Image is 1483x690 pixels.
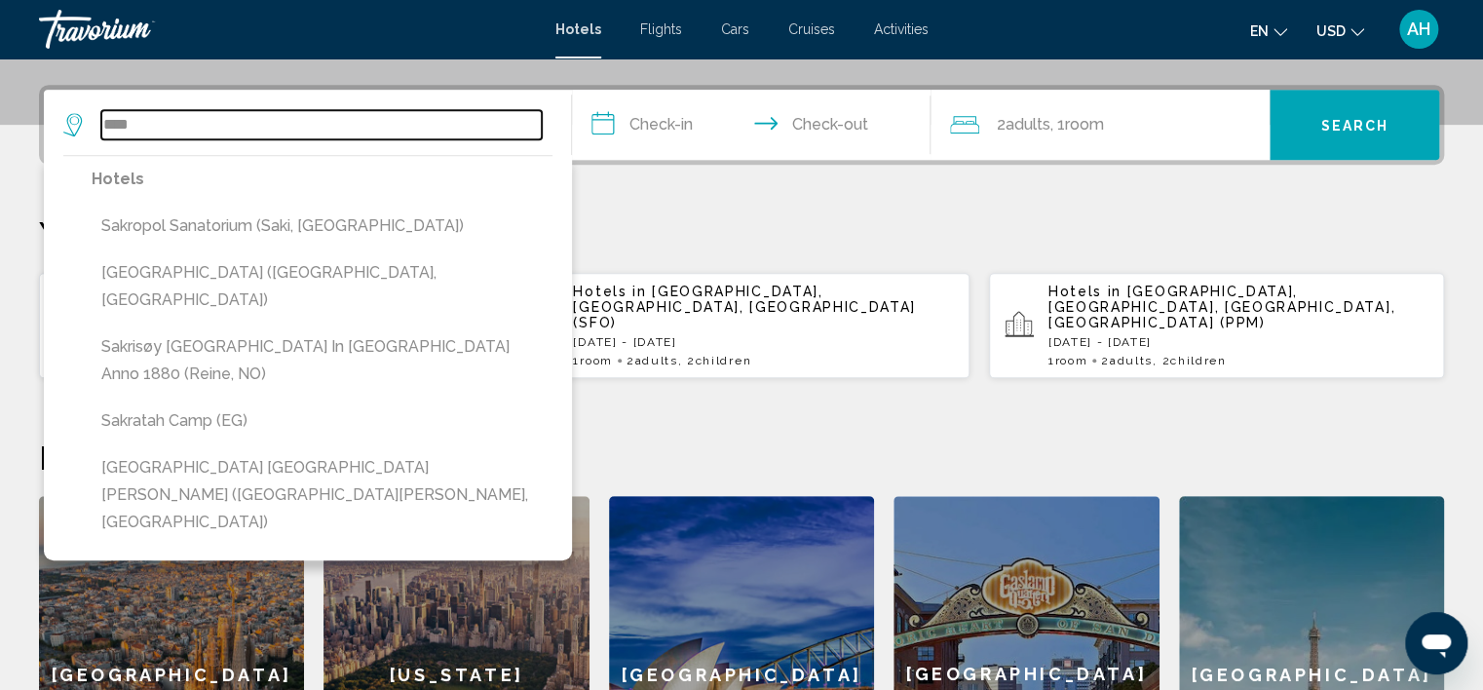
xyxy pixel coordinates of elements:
button: Sakratah Camp (EG) [92,402,552,440]
button: [GEOGRAPHIC_DATA] [GEOGRAPHIC_DATA][PERSON_NAME] ([GEOGRAPHIC_DATA][PERSON_NAME], [GEOGRAPHIC_DATA]) [92,449,552,541]
span: Children [696,354,751,367]
a: Activities [874,21,929,37]
span: en [1250,23,1269,39]
span: , 1 [1050,111,1104,138]
span: 2 [1101,354,1153,367]
a: Cruises [788,21,835,37]
button: User Menu [1393,9,1444,50]
span: [GEOGRAPHIC_DATA], [GEOGRAPHIC_DATA], [GEOGRAPHIC_DATA] (SFO) [573,284,915,330]
button: Check in and out dates [572,90,931,160]
span: 2 [627,354,678,367]
span: Adults [634,354,677,367]
button: Sakrisøy [GEOGRAPHIC_DATA] in [GEOGRAPHIC_DATA] anno 1880 (Reine, NO) [92,328,552,393]
span: [GEOGRAPHIC_DATA], [GEOGRAPHIC_DATA], [GEOGRAPHIC_DATA], [GEOGRAPHIC_DATA] (PPM) [1048,284,1395,330]
button: Change language [1250,17,1287,45]
span: , 2 [1153,354,1227,367]
button: Hotels in [GEOGRAPHIC_DATA], [GEOGRAPHIC_DATA], [GEOGRAPHIC_DATA] (SAC)[DATE] - [DATE]1Room2Adult... [39,272,494,379]
p: Your Recent Searches [39,213,1444,252]
iframe: Кнопка запуска окна обмена сообщениями [1405,612,1467,674]
span: Children [1170,354,1226,367]
span: Room [580,354,613,367]
span: 2 [997,111,1050,138]
span: Room [1065,115,1104,134]
span: Adults [1110,354,1153,367]
button: Travelers: 2 adults, 0 children [931,90,1270,160]
button: Hotels in [GEOGRAPHIC_DATA], [GEOGRAPHIC_DATA], [GEOGRAPHIC_DATA] (SFO)[DATE] - [DATE]1Room2Adult... [513,272,969,379]
span: , 2 [678,354,752,367]
span: AH [1407,19,1430,39]
a: Travorium [39,10,536,49]
span: Room [1054,354,1087,367]
p: [DATE] - [DATE] [1048,335,1428,349]
span: USD [1316,23,1346,39]
div: Search widget [44,90,1439,160]
p: Hotels [92,166,552,193]
p: [DATE] - [DATE] [573,335,953,349]
h2: Featured Destinations [39,438,1444,477]
a: Hotels [555,21,601,37]
span: 1 [573,354,612,367]
button: [GEOGRAPHIC_DATA] ([GEOGRAPHIC_DATA], [GEOGRAPHIC_DATA]) [92,254,552,319]
span: Search [1320,118,1388,134]
span: Hotels in [1048,284,1122,299]
a: Cars [721,21,749,37]
button: Change currency [1316,17,1364,45]
span: Hotels in [573,284,646,299]
button: Sakropol Sanatorium (Saki, [GEOGRAPHIC_DATA]) [92,208,552,245]
span: Adults [1006,115,1050,134]
button: Search [1270,90,1439,160]
a: Flights [640,21,682,37]
span: 1 [1048,354,1087,367]
button: Hotels in [GEOGRAPHIC_DATA], [GEOGRAPHIC_DATA], [GEOGRAPHIC_DATA], [GEOGRAPHIC_DATA] (PPM)[DATE] ... [989,272,1444,379]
